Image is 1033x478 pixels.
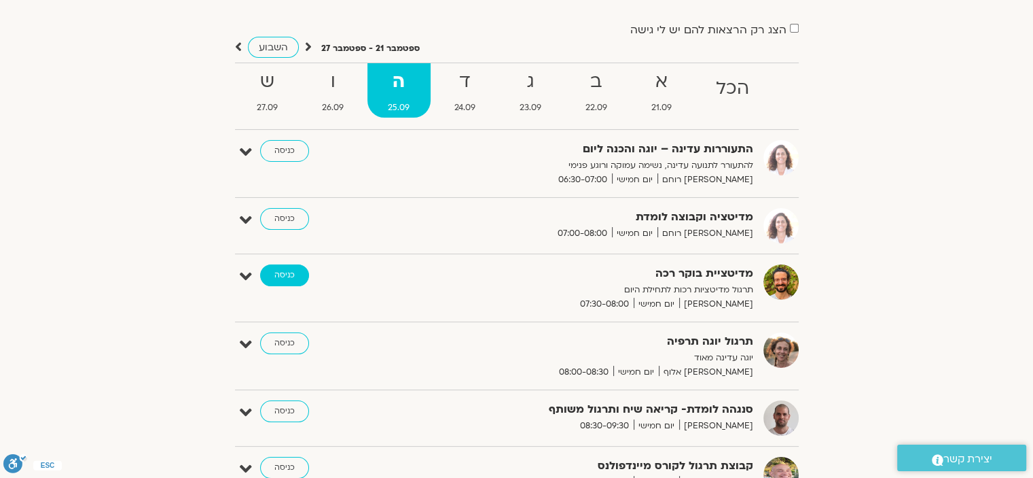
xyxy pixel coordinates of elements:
[321,41,420,56] p: ספטמבר 21 - ספטמבר 27
[302,67,365,97] strong: ו
[433,101,496,115] span: 24.09
[634,297,679,311] span: יום חמישי
[367,63,431,118] a: ה25.09
[657,173,753,187] span: [PERSON_NAME] רוחם
[657,226,753,241] span: [PERSON_NAME] רוחם
[630,63,692,118] a: א21.09
[367,101,431,115] span: 25.09
[260,140,309,162] a: כניסה
[630,24,786,36] label: הצג רק הרצאות להם יש לי גישה
[260,264,309,286] a: כניסה
[612,173,657,187] span: יום חמישי
[659,365,753,379] span: [PERSON_NAME] אלוף
[613,365,659,379] span: יום חמישי
[236,67,299,97] strong: ש
[553,226,612,241] span: 07:00-08:00
[564,67,628,97] strong: ב
[420,457,753,475] strong: קבוצת תרגול לקורס מיינדפולנס
[679,297,753,311] span: [PERSON_NAME]
[420,332,753,351] strong: תרגול יוגה תרפיה
[612,226,657,241] span: יום חמישי
[420,208,753,226] strong: מדיטציה וקבוצה לומדת
[420,158,753,173] p: להתעורר לתנועה עדינה, נשימה עמוקה ורוגע פנימי
[943,450,992,468] span: יצירת קשר
[433,63,496,118] a: ד24.09
[499,67,562,97] strong: ג
[564,101,628,115] span: 22.09
[499,63,562,118] a: ג23.09
[575,419,634,433] span: 08:30-09:30
[420,400,753,419] strong: סנגהה לומדת- קריאה שיח ותרגול משותף
[260,332,309,354] a: כניסה
[420,140,753,158] strong: התעוררות עדינה – יוגה והכנה ליום
[499,101,562,115] span: 23.09
[554,173,612,187] span: 06:30-07:00
[433,67,496,97] strong: ד
[302,63,365,118] a: ו26.09
[679,419,753,433] span: [PERSON_NAME]
[236,101,299,115] span: 27.09
[420,351,753,365] p: יוגה עדינה מאוד
[260,208,309,230] a: כניסה
[420,283,753,297] p: תרגול מדיטציות רכות לתחילת היום
[259,41,288,54] span: השבוע
[695,73,769,104] strong: הכל
[897,445,1026,471] a: יצירת קשר
[630,67,692,97] strong: א
[302,101,365,115] span: 26.09
[248,37,299,58] a: השבוע
[367,67,431,97] strong: ה
[564,63,628,118] a: ב22.09
[260,400,309,422] a: כניסה
[554,365,613,379] span: 08:00-08:30
[630,101,692,115] span: 21.09
[695,63,769,118] a: הכל
[420,264,753,283] strong: מדיטציית בוקר רכה
[236,63,299,118] a: ש27.09
[634,419,679,433] span: יום חמישי
[575,297,634,311] span: 07:30-08:00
